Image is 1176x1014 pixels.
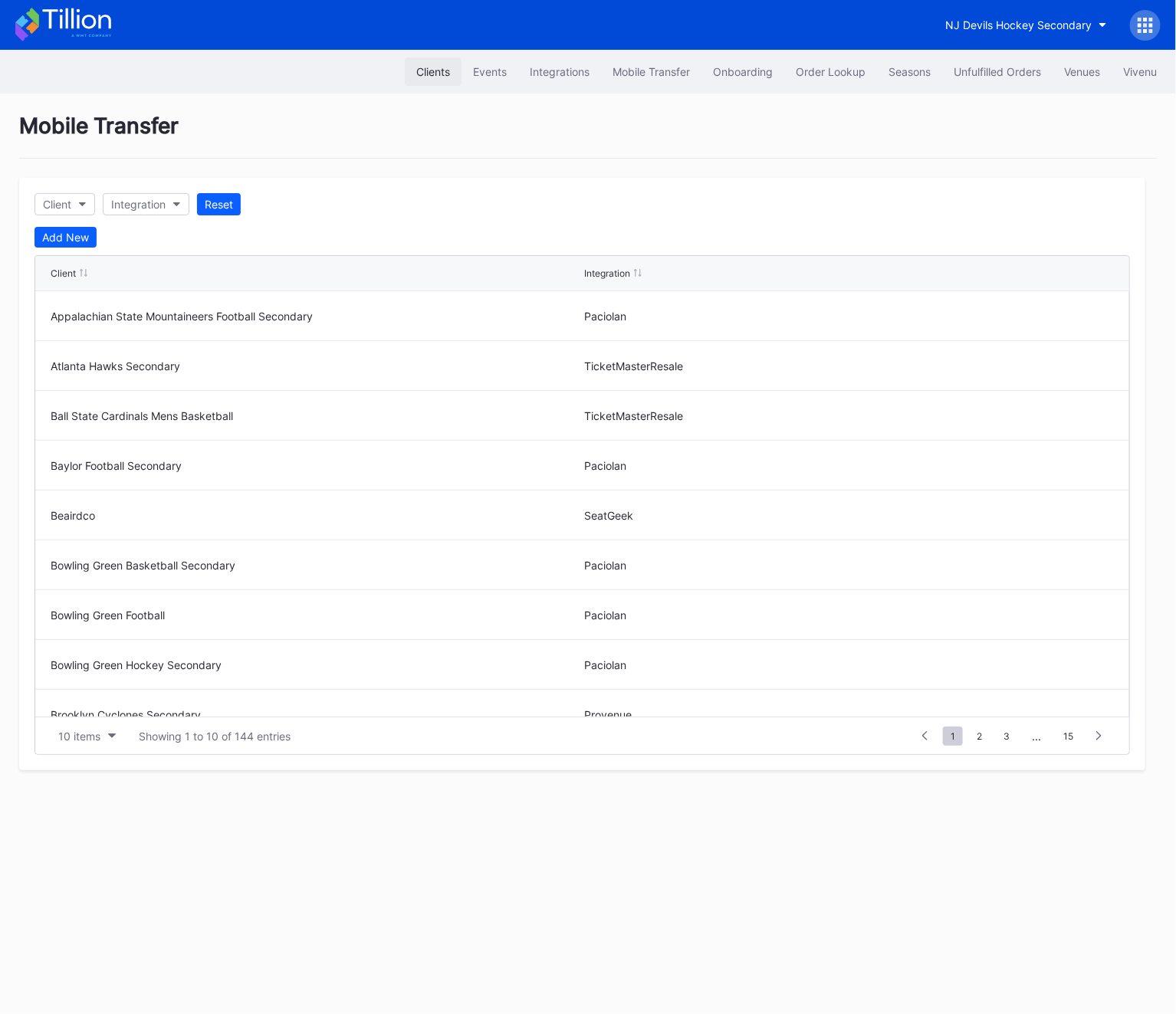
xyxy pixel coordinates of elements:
button: Venues [1053,57,1112,86]
button: Add New [34,227,97,248]
div: Reset [205,198,233,211]
span: 2 [969,727,990,746]
div: TicketMasterResale [584,409,1114,422]
div: Atlanta Hawks Secondary [51,359,580,372]
span: 3 [996,727,1017,746]
div: Baylor Football Secondary [51,459,580,472]
div: Mobile Transfer [613,65,690,78]
button: Integration [103,193,189,215]
div: TicketMasterResale [584,359,1114,372]
div: Mobile Transfer [19,113,1157,159]
div: Ball State Cardinals Mens Basketball [51,409,580,422]
div: Provenue [584,708,1114,721]
button: Vivenu [1112,57,1168,86]
div: Paciolan [584,559,1114,572]
button: Order Lookup [784,57,877,86]
button: Seasons [877,57,942,86]
span: 1 [943,727,963,746]
div: Paciolan [584,310,1114,323]
button: Mobile Transfer [601,57,701,86]
div: Events [473,65,507,78]
span: 15 [1056,727,1081,746]
div: Venues [1064,65,1100,78]
div: Appalachian State Mountaineers Football Secondary [51,310,580,323]
div: ... [1020,730,1053,743]
div: Client [51,267,76,279]
div: Order Lookup [796,65,866,78]
button: Onboarding [701,57,784,86]
button: Events [462,57,518,86]
div: Integration [111,198,166,211]
div: Bowling Green Hockey Secondary [51,658,580,671]
div: Showing 1 to 10 of 144 entries [139,730,291,743]
div: Paciolan [584,459,1114,472]
div: 10 items [58,730,100,743]
div: Unfulfilled Orders [954,65,1041,78]
div: Vivenu [1123,65,1157,78]
div: Integrations [530,65,590,78]
div: Brooklyn Cyclones Secondary [51,708,580,721]
div: NJ Devils Hockey Secondary [945,18,1092,31]
div: Clients [416,65,450,78]
div: SeatGeek [584,509,1114,522]
div: Beairdco [51,509,580,522]
button: NJ Devils Hockey Secondary [934,11,1119,39]
div: Client [43,198,71,211]
div: Paciolan [584,658,1114,671]
div: Integration [584,267,630,279]
button: 10 items [51,726,123,747]
button: Unfulfilled Orders [942,57,1053,86]
button: Reset [197,193,241,215]
button: Client [34,193,95,215]
div: Paciolan [584,609,1114,622]
div: Onboarding [713,65,773,78]
button: Clients [405,57,462,86]
div: Seasons [889,65,931,78]
div: Add New [42,231,89,244]
div: Bowling Green Football [51,609,580,622]
button: Integrations [518,57,601,86]
div: Bowling Green Basketball Secondary [51,559,580,572]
